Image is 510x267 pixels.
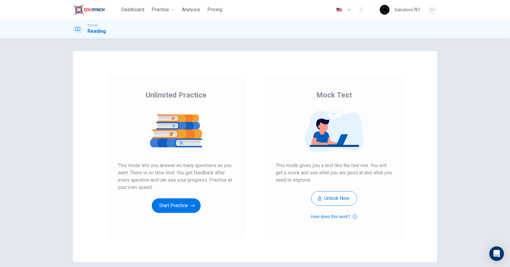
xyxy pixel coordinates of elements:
[118,162,234,191] span: This mode lets you answer as many questions as you want. There is no time limit. You get feedback...
[121,6,144,13] span: Dashboard
[207,6,222,13] span: Pricing
[276,162,392,184] span: This mode gives you a test like the real one. You will get a score and see what you are good at a...
[394,6,420,13] div: Salvatore787
[119,4,147,15] button: Dashboard
[311,213,357,220] button: How does this work?
[380,5,389,15] img: Profile picture
[73,4,119,16] a: EduSynch logo
[146,90,206,100] span: Unlimited Practice
[205,4,225,15] button: Pricing
[179,4,202,15] button: Analysis
[87,23,97,28] span: TOEFL®
[182,6,200,13] span: Analysis
[489,246,504,261] div: Open Intercom Messenger
[149,4,177,15] button: Practice
[335,8,343,12] img: en
[316,90,352,100] span: Mock Test
[151,6,169,13] span: Practice
[311,191,357,206] button: Unlock Now
[73,4,105,16] img: EduSynch logo
[152,198,201,213] button: Start Practice
[87,28,106,35] h1: Reading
